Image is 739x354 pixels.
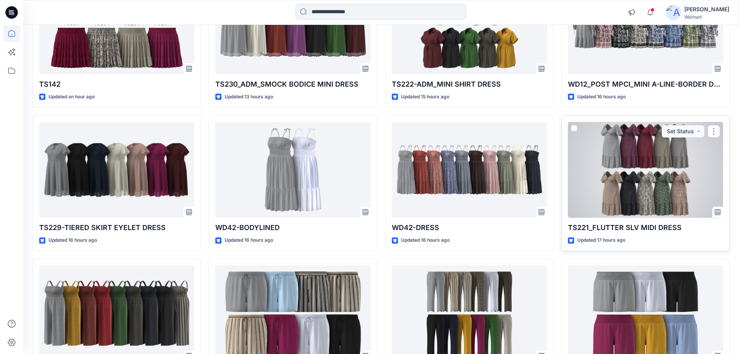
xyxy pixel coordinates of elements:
[39,122,194,218] a: TS229-TIERED SKIRT EYELET DRESS
[684,5,729,14] div: [PERSON_NAME]
[48,93,95,101] p: Updated an hour ago
[225,236,273,244] p: Updated 16 hours ago
[215,79,370,90] p: TS230_ADM_SMOCK BODICE MINI DRESS
[215,122,370,218] a: WD42-BODYLINED
[577,93,626,101] p: Updated 16 hours ago
[215,222,370,233] p: WD42-BODYLINED
[392,79,547,90] p: TS222-ADM_MINI SHIRT DRESS
[568,222,723,233] p: TS221_FLUTTER SLV MIDI DRESS
[684,14,729,20] div: Walmart
[666,5,681,20] img: avatar
[392,222,547,233] p: WD42-DRESS
[48,236,97,244] p: Updated 16 hours ago
[568,79,723,90] p: WD12_POST MPCI_MINI A-LINE-BORDER DRESS
[39,222,194,233] p: TS229-TIERED SKIRT EYELET DRESS
[392,122,547,218] a: WD42-DRESS
[39,79,194,90] p: TS142
[401,236,450,244] p: Updated 16 hours ago
[577,236,625,244] p: Updated 17 hours ago
[568,122,723,218] a: TS221_FLUTTER SLV MIDI DRESS
[225,93,273,101] p: Updated 13 hours ago
[401,93,449,101] p: Updated 15 hours ago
